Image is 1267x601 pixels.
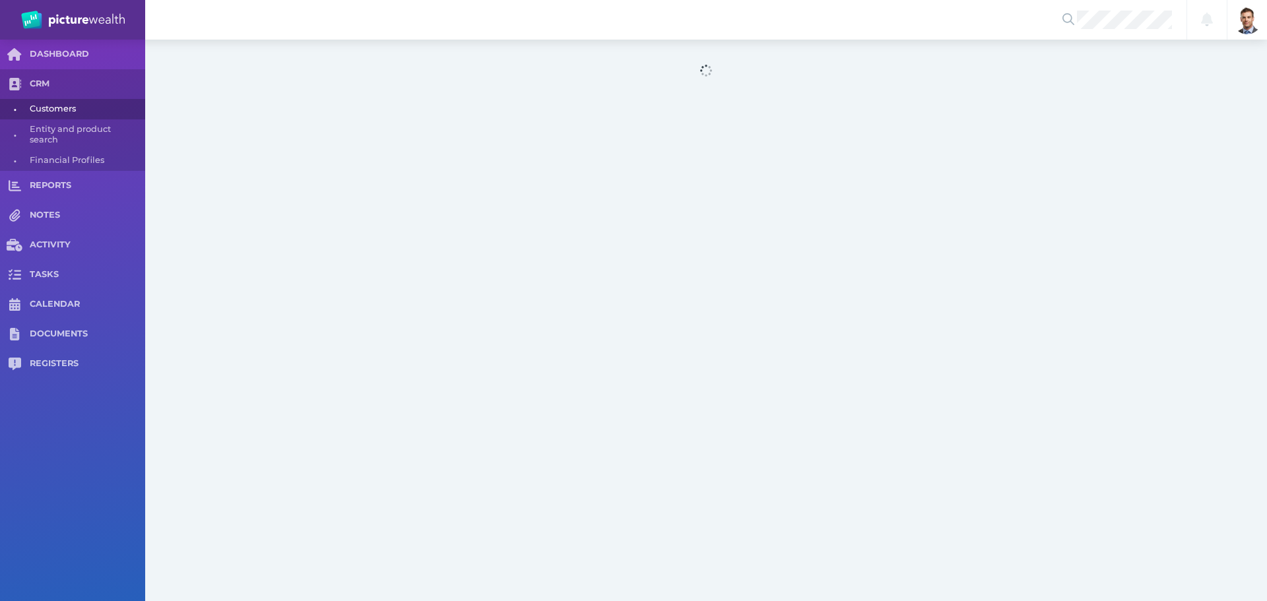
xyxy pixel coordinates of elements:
[30,358,145,369] span: REGISTERS
[30,210,145,221] span: NOTES
[30,99,141,119] span: Customers
[30,150,141,171] span: Financial Profiles
[30,119,141,150] span: Entity and product search
[30,239,145,251] span: ACTIVITY
[30,49,145,60] span: DASHBOARD
[1233,5,1262,34] img: Brad Bond
[30,299,145,310] span: CALENDAR
[21,11,125,29] img: PW
[30,329,145,340] span: DOCUMENTS
[30,180,145,191] span: REPORTS
[30,79,145,90] span: CRM
[30,269,145,280] span: TASKS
